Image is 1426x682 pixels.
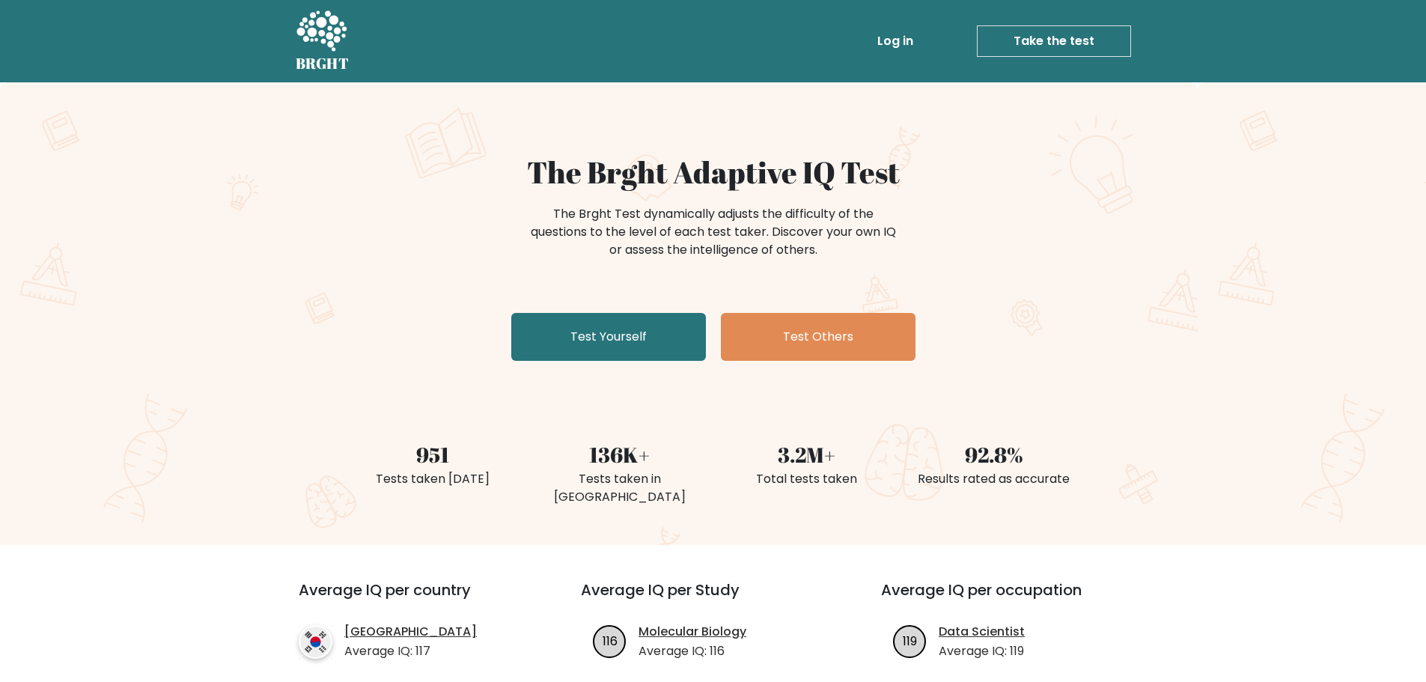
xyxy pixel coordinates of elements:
[603,632,618,649] text: 116
[511,313,706,361] a: Test Yourself
[881,581,1145,617] h3: Average IQ per occupation
[721,313,915,361] a: Test Others
[903,632,917,649] text: 119
[535,439,704,470] div: 136K+
[296,55,350,73] h5: BRGHT
[871,26,919,56] a: Log in
[296,6,350,76] a: BRGHT
[909,470,1079,488] div: Results rated as accurate
[535,470,704,506] div: Tests taken in [GEOGRAPHIC_DATA]
[639,642,746,660] p: Average IQ: 116
[526,205,901,259] div: The Brght Test dynamically adjusts the difficulty of the questions to the level of each test take...
[299,625,332,659] img: country
[348,470,517,488] div: Tests taken [DATE]
[344,642,477,660] p: Average IQ: 117
[939,623,1025,641] a: Data Scientist
[977,25,1131,57] a: Take the test
[939,642,1025,660] p: Average IQ: 119
[909,439,1079,470] div: 92.8%
[722,439,892,470] div: 3.2M+
[639,623,746,641] a: Molecular Biology
[348,439,517,470] div: 951
[348,154,1079,190] h1: The Brght Adaptive IQ Test
[299,581,527,617] h3: Average IQ per country
[344,623,477,641] a: [GEOGRAPHIC_DATA]
[722,470,892,488] div: Total tests taken
[581,581,845,617] h3: Average IQ per Study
